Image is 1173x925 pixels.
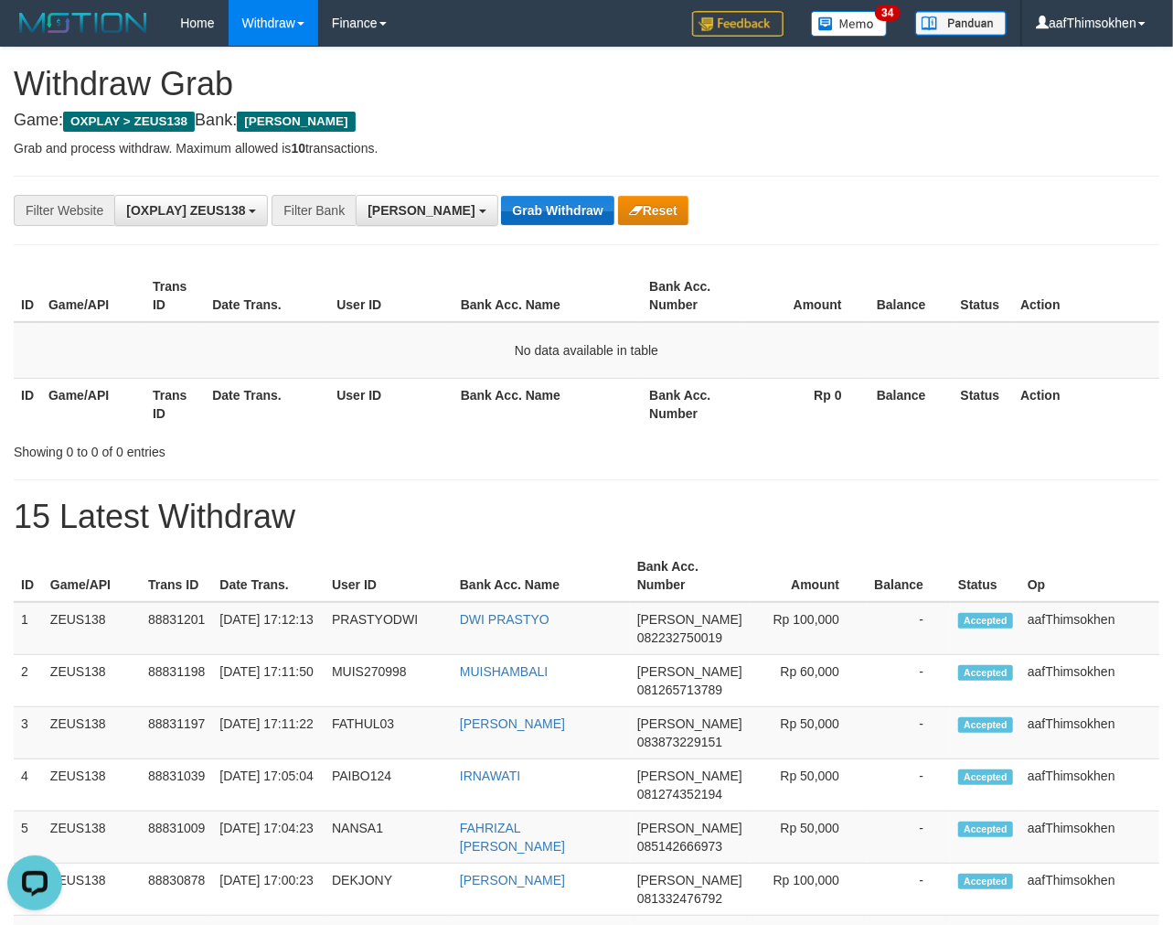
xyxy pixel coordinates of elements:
button: Grab Withdraw [501,196,613,225]
span: Accepted [958,874,1013,889]
div: Filter Website [14,195,114,226]
td: 5 [14,812,43,864]
th: Bank Acc. Number [630,550,750,602]
th: User ID [329,270,453,322]
td: Rp 100,000 [750,864,867,916]
th: ID [14,378,41,430]
a: FAHRIZAL [PERSON_NAME] [460,821,565,854]
th: Status [954,378,1014,430]
span: [PERSON_NAME] [637,821,742,835]
span: [PERSON_NAME] [637,716,742,731]
td: 88830878 [141,864,212,916]
td: 1 [14,602,43,655]
th: Game/API [41,270,145,322]
img: panduan.png [915,11,1007,36]
th: Trans ID [145,270,205,322]
div: Showing 0 to 0 of 0 entries [14,436,475,461]
th: User ID [329,378,453,430]
td: FATHUL03 [325,707,453,759]
span: Copy 082232750019 to clipboard [637,630,722,645]
th: Action [1013,270,1159,322]
td: [DATE] 17:11:22 [212,707,325,759]
th: Bank Acc. Name [453,550,630,602]
td: Rp 100,000 [750,602,867,655]
img: Feedback.jpg [692,11,784,37]
td: 4 [14,759,43,812]
th: Bank Acc. Number [642,378,745,430]
td: - [867,812,951,864]
th: Game/API [41,378,145,430]
button: Reset [618,196,688,225]
td: aafThimsokhen [1020,707,1159,759]
span: Accepted [958,665,1013,681]
img: Button%20Memo.svg [811,11,888,37]
td: aafThimsokhen [1020,655,1159,707]
th: Date Trans. [212,550,325,602]
img: MOTION_logo.png [14,9,153,37]
td: Rp 50,000 [750,759,867,812]
th: Date Trans. [205,378,329,430]
th: Status [951,550,1020,602]
th: Action [1013,378,1159,430]
th: User ID [325,550,453,602]
span: Accepted [958,822,1013,837]
td: [DATE] 17:00:23 [212,864,325,916]
td: 88831039 [141,759,212,812]
th: Op [1020,550,1159,602]
td: [DATE] 17:05:04 [212,759,325,812]
td: 88831198 [141,655,212,707]
p: Grab and process withdraw. Maximum allowed is transactions. [14,139,1159,157]
td: ZEUS138 [43,759,141,812]
span: [PERSON_NAME] [237,112,355,132]
th: Bank Acc. Name [453,270,642,322]
td: 88831201 [141,602,212,655]
th: Balance [869,378,954,430]
td: - [867,655,951,707]
div: Filter Bank [272,195,356,226]
strong: 10 [291,141,305,156]
td: No data available in table [14,322,1159,379]
th: Bank Acc. Number [642,270,745,322]
th: ID [14,270,41,322]
td: ZEUS138 [43,707,141,759]
td: aafThimsokhen [1020,759,1159,812]
h1: Withdraw Grab [14,66,1159,102]
a: [PERSON_NAME] [460,873,565,887]
td: ZEUS138 [43,602,141,655]
td: - [867,759,951,812]
th: Bank Acc. Name [453,378,642,430]
a: [PERSON_NAME] [460,716,565,731]
span: Accepted [958,717,1013,733]
th: Balance [869,270,954,322]
span: [OXPLAY] ZEUS138 [126,203,245,218]
span: Copy 081274352194 to clipboard [637,787,722,801]
th: Rp 0 [745,378,869,430]
td: 88831009 [141,812,212,864]
span: [PERSON_NAME] [637,664,742,679]
td: 88831197 [141,707,212,759]
td: [DATE] 17:11:50 [212,655,325,707]
button: [PERSON_NAME] [356,195,497,226]
span: [PERSON_NAME] [637,769,742,783]
span: Copy 083873229151 to clipboard [637,735,722,749]
th: Game/API [43,550,141,602]
span: [PERSON_NAME] [637,873,742,887]
th: Trans ID [145,378,205,430]
span: [PERSON_NAME] [637,612,742,627]
td: Rp 50,000 [750,812,867,864]
td: Rp 60,000 [750,655,867,707]
td: 2 [14,655,43,707]
td: ZEUS138 [43,655,141,707]
h1: 15 Latest Withdraw [14,499,1159,535]
td: NANSA1 [325,812,453,864]
span: Copy 081265713789 to clipboard [637,683,722,697]
span: [PERSON_NAME] [368,203,475,218]
td: ZEUS138 [43,812,141,864]
button: [OXPLAY] ZEUS138 [114,195,268,226]
th: Status [954,270,1014,322]
a: MUISHAMBALI [460,664,548,679]
a: DWI PRASTYO [460,612,549,627]
td: aafThimsokhen [1020,864,1159,916]
a: IRNAWATI [460,769,520,783]
span: Copy 085142666973 to clipboard [637,839,722,854]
